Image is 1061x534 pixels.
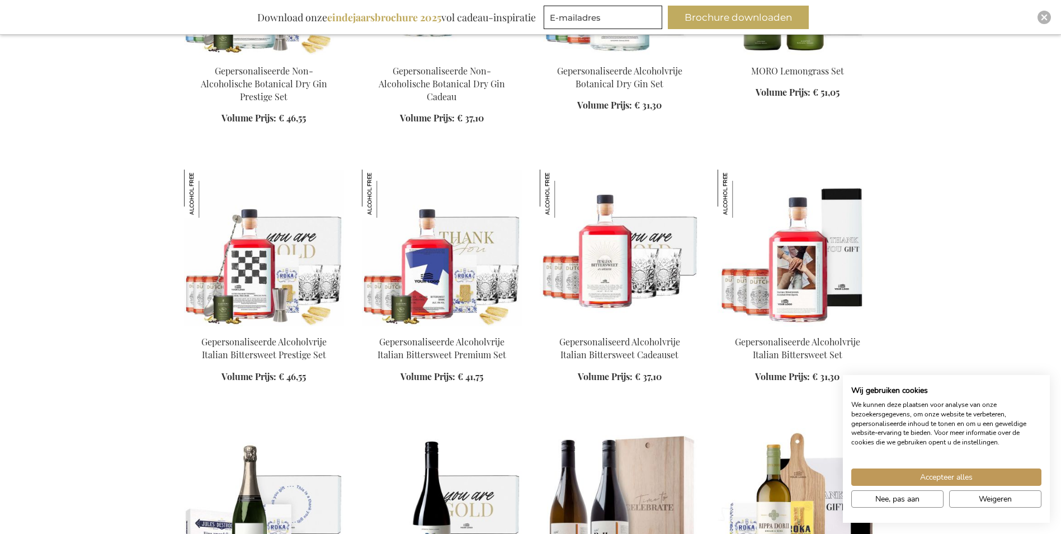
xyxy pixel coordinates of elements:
[557,65,682,90] a: Gepersonaliseerde Alcoholvrije Botanical Dry Gin Set
[1041,14,1048,21] img: Close
[544,6,662,29] input: E-mailadres
[400,112,484,125] a: Volume Prijs: € 37,10
[755,371,810,382] span: Volume Prijs:
[362,50,522,61] a: Personalised Non-Alcoholic Botanical Dry Gin Gift
[279,112,306,124] span: € 46,55
[252,6,541,29] div: Download onze vol cadeau-inspiratie
[668,6,809,29] button: Brochure downloaden
[851,386,1041,396] h2: Wij gebruiken cookies
[379,65,505,102] a: Gepersonaliseerde Non-Alcoholische Botanical Dry Gin Cadeau
[718,50,878,61] a: MORO Lemongrass Set
[184,322,344,332] a: Gepersonaliseerde Alcoholvrije Italian Bittersweet Prestige Set Gepersonaliseerde Alcoholvrije It...
[362,322,522,332] a: Personalised Non-Alcoholic Italian Bittersweet Premium Set Gepersonaliseerde Alcoholvrije Italian...
[979,493,1012,505] span: Weigeren
[544,6,666,32] form: marketing offers and promotions
[400,371,483,383] a: Volume Prijs: € 41,75
[578,371,662,383] a: Volume Prijs: € 37,10
[635,371,662,382] span: € 37,10
[756,86,810,98] span: Volume Prijs:
[362,170,522,326] img: Personalised Non-Alcoholic Italian Bittersweet Premium Set
[851,400,1041,447] p: We kunnen deze plaatsen voor analyse van onze bezoekersgegevens, om onze website te verbeteren, g...
[221,112,276,124] span: Volume Prijs:
[577,99,662,112] a: Volume Prijs: € 31,30
[221,371,306,383] a: Volume Prijs: € 46,55
[400,371,455,382] span: Volume Prijs:
[1038,11,1051,24] div: Close
[279,371,306,382] span: € 46,55
[540,170,588,218] img: Gepersonaliseerd Alcoholvrije Italian Bittersweet Cadeauset
[201,65,327,102] a: Gepersonaliseerde Non-Alcoholische Botanical Dry Gin Prestige Set
[221,112,306,125] a: Volume Prijs: € 46,55
[949,490,1041,508] button: Alle cookies weigeren
[540,170,700,326] img: Personalised Non-Alcoholic Italian Bittersweet Gift
[184,50,344,61] a: Personalised Non-Alcoholic Botanical Dry Gin Prestige Set
[851,490,944,508] button: Pas cookie voorkeuren aan
[540,322,700,332] a: Personalised Non-Alcoholic Italian Bittersweet Gift Gepersonaliseerd Alcoholvrije Italian Bitters...
[718,170,878,326] img: Personalised Non-Alcoholic Italian Bittersweet Set
[578,371,633,382] span: Volume Prijs:
[362,170,410,218] img: Gepersonaliseerde Alcoholvrije Italian Bittersweet Premium Set
[457,112,484,124] span: € 37,10
[813,86,840,98] span: € 51,05
[755,371,840,383] a: Volume Prijs: € 31,30
[378,336,506,360] a: Gepersonaliseerde Alcoholvrije Italian Bittersweet Premium Set
[756,86,840,99] a: Volume Prijs: € 51,05
[540,50,700,61] a: Personalised Non-Alcoholic Botanical Dry Gin Set
[221,371,276,382] span: Volume Prijs:
[851,469,1041,486] button: Accepteer alle cookies
[400,112,455,124] span: Volume Prijs:
[634,99,662,111] span: € 31,30
[812,371,840,382] span: € 31,30
[718,322,878,332] a: Personalised Non-Alcoholic Italian Bittersweet Set Gepersonaliseerde Alcoholvrije Italian Bitters...
[577,99,632,111] span: Volume Prijs:
[751,65,844,77] a: MORO Lemongrass Set
[559,336,680,360] a: Gepersonaliseerd Alcoholvrije Italian Bittersweet Cadeauset
[184,170,344,326] img: Gepersonaliseerde Alcoholvrije Italian Bittersweet Prestige Set
[718,170,766,218] img: Gepersonaliseerde Alcoholvrije Italian Bittersweet Set
[201,336,327,360] a: Gepersonaliseerde Alcoholvrije Italian Bittersweet Prestige Set
[458,371,483,382] span: € 41,75
[920,471,973,483] span: Accepteer alles
[327,11,441,24] b: eindejaarsbrochure 2025
[875,493,919,505] span: Nee, pas aan
[184,170,232,218] img: Gepersonaliseerde Alcoholvrije Italian Bittersweet Prestige Set
[735,336,860,360] a: Gepersonaliseerde Alcoholvrije Italian Bittersweet Set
